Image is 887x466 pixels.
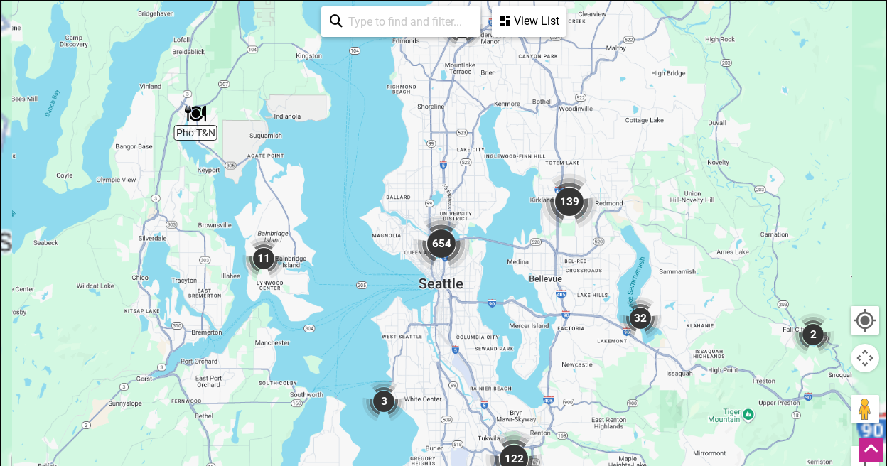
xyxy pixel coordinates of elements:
div: 2 [786,308,840,362]
div: 3 [357,374,411,428]
div: See a list of the visible businesses [492,6,566,37]
div: Pho T&N [179,97,212,130]
div: Type to search and filter [321,6,480,37]
button: Drag Pegman onto the map to open Street View [851,395,879,423]
div: 11 [237,232,291,286]
button: Your Location [851,306,879,335]
div: 654 [407,210,475,278]
div: Scroll Back to Top [859,438,883,462]
div: 55 [435,1,489,55]
div: 139 [535,168,603,236]
div: 32 [613,291,667,345]
button: Map camera controls [851,344,879,372]
input: Type to find and filter... [343,8,472,36]
div: View List [493,8,564,35]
